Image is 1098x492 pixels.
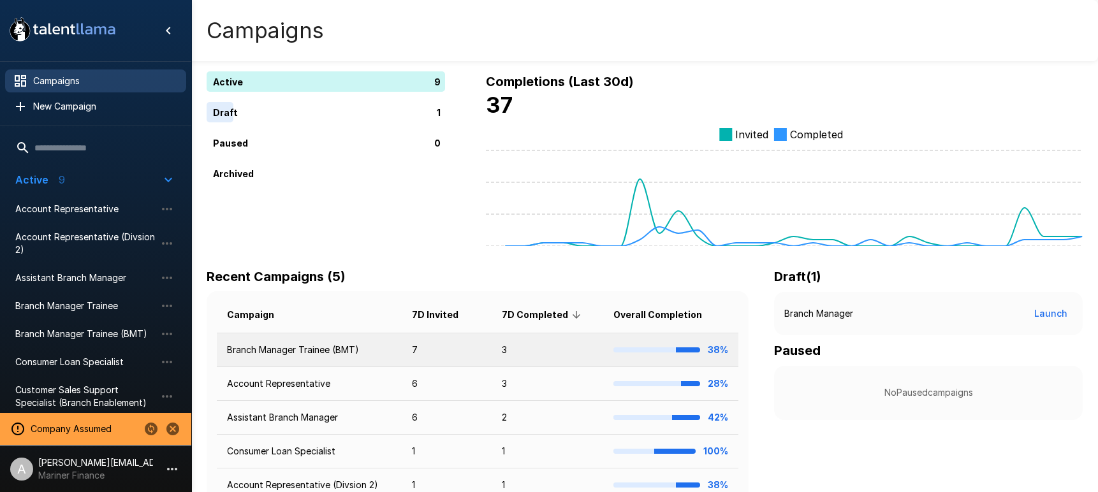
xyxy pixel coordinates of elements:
td: Account Representative [217,367,402,401]
td: 1 [492,435,603,468]
b: 38% [708,479,728,490]
p: 9 [434,75,441,89]
b: 42% [708,412,728,423]
td: 1 [402,435,492,468]
span: Campaign [227,307,291,322]
p: 1 [437,106,441,119]
span: Overall Completion [613,307,719,322]
td: Assistant Branch Manager [217,401,402,435]
b: Recent Campaigns (5) [207,269,346,284]
td: 6 [402,401,492,435]
td: Consumer Loan Specialist [217,435,402,468]
td: Branch Manager Trainee (BMT) [217,333,402,367]
b: Draft ( 1 ) [774,269,821,284]
span: 7D Completed [502,307,585,322]
h4: Campaigns [207,17,324,44]
span: 7D Invited [412,307,475,322]
p: Branch Manager [784,307,853,320]
p: 0 [434,136,441,150]
b: 100% [703,445,728,456]
td: 3 [492,333,603,367]
b: Paused [774,343,821,358]
b: 38% [708,344,728,355]
p: No Paused campaigns [794,386,1062,399]
b: 28% [708,378,728,389]
td: 3 [492,367,603,401]
b: 37 [486,92,513,118]
b: Completions (Last 30d) [486,74,634,89]
td: 2 [492,401,603,435]
button: Launch [1029,302,1072,326]
td: 6 [402,367,492,401]
td: 7 [402,333,492,367]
